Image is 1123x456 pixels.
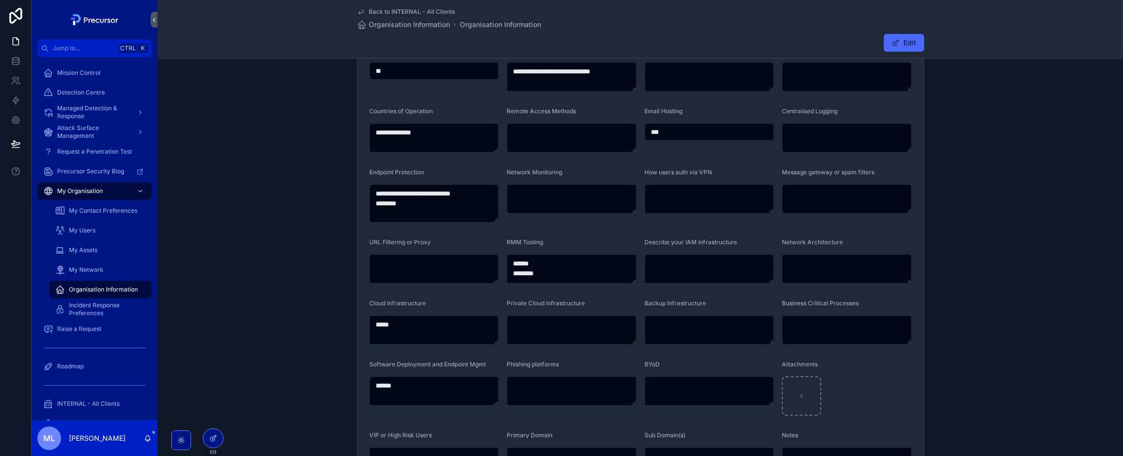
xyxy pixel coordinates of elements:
span: Request a Penetration Test [57,148,132,156]
a: Mission Control [37,64,152,82]
span: Describe your IAM Infrastructure [644,238,737,246]
span: Centralised Logging [782,107,837,115]
span: Private Cloud Infrastructure [507,299,585,307]
span: Attack Surface Management [57,124,129,140]
span: My Contact Preferences [69,207,137,215]
span: Endpoint Protection [369,168,424,176]
a: Attack Surface Management [37,123,152,141]
span: Network Monitoring [507,168,562,176]
span: Attachments [782,360,818,368]
a: My Network [49,261,152,279]
a: My Contact Preferences [49,202,152,220]
span: Back to INTERNAL - All Clients [369,8,455,16]
span: Organisation Information [69,286,138,293]
span: INTERNAL - All Users [57,420,117,427]
span: RMM Tooling [507,238,543,246]
span: Roadmap [57,362,84,370]
button: Jump to...CtrlK [37,39,152,57]
span: URL Filtering or Proxy [369,238,431,246]
a: Managed Detection & Response [37,103,152,121]
span: Message gateway or spam filters [782,168,874,176]
span: Detection Centre [57,89,105,97]
span: Remote Access Methods [507,107,576,115]
span: Primary Domain [507,431,552,439]
a: Detection Centre [37,84,152,101]
span: Raise a Request [57,325,101,333]
a: Raise a Request [37,320,152,338]
span: Incident Response Preferences [69,301,142,317]
span: K [139,44,147,52]
a: Organisation Information [49,281,152,298]
button: Edit [884,34,924,52]
span: My Network [69,266,103,274]
a: Request a Penetration Test [37,143,152,161]
p: [PERSON_NAME] [69,433,126,443]
span: Countries of Operation [369,107,433,115]
a: My Assets [49,241,152,259]
span: My Assets [69,246,97,254]
a: Precursor Security Blog [37,163,152,180]
span: How users auth via VPN [644,168,712,176]
span: Mission Control [57,69,100,77]
span: Precursor Security Blog [57,167,124,175]
a: Incident Response Preferences [49,300,152,318]
a: INTERNAL - All Clients [37,395,152,413]
span: Ctrl [119,43,137,53]
span: BYoD [644,360,660,368]
img: App logo [68,12,122,28]
span: Cloud Infrastructure [369,299,426,307]
span: Organisation Information [369,20,450,30]
span: Phishing platforms [507,360,559,368]
span: Managed Detection & Response [57,104,129,120]
span: ML [43,432,55,444]
span: Sub Domain(s) [644,431,685,439]
span: Business Critical Processes [782,299,859,307]
span: My Organisation [57,187,103,195]
span: Backup Infrastructure [644,299,706,307]
a: Organisation Information [357,20,450,30]
span: Jump to... [53,44,115,52]
a: My Users [49,222,152,239]
a: Roadmap [37,358,152,375]
a: INTERNAL - All Users [37,415,152,432]
span: Notes [782,431,798,439]
span: VIP or High Risk Users [369,431,432,439]
span: Network Architecture [782,238,843,246]
span: Software Deployment and Endpoint Mgmt [369,360,486,368]
div: scrollable content [32,57,158,421]
span: My Users [69,227,96,234]
a: My Organisation [37,182,152,200]
span: INTERNAL - All Clients [57,400,120,408]
a: Back to INTERNAL - All Clients [357,8,455,16]
span: Email Hosting [644,107,682,115]
a: Organisation Information [460,20,541,30]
